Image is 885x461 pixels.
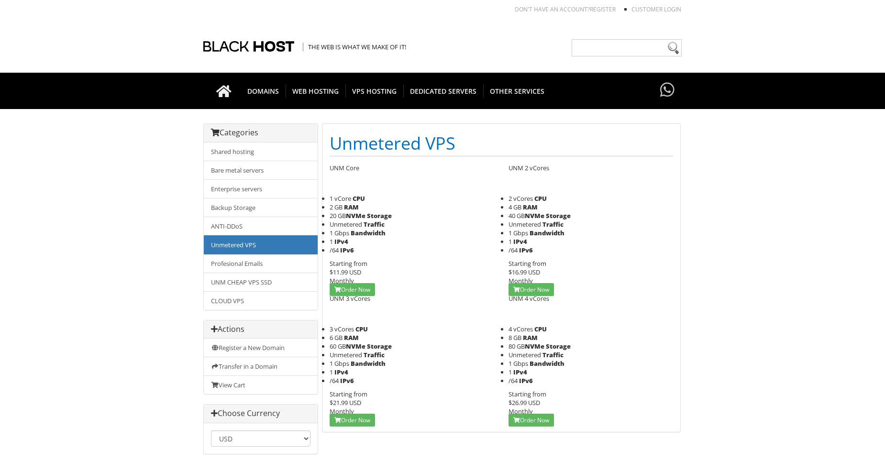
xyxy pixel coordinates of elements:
span: $11.99 USD [330,268,361,276]
b: Bandwidth [351,359,386,368]
a: Order Now [509,283,554,296]
span: 6 GB [330,333,343,342]
a: Unmetered VPS [204,235,318,254]
a: Backup Storage [204,198,318,217]
b: IPv4 [513,237,527,246]
a: View Cart [204,375,318,394]
span: $21.99 USD [330,398,361,407]
a: Register a New Domain [204,339,318,357]
a: Order Now [330,283,375,296]
a: Transfer in a Domain [204,357,318,376]
a: CLOUD VPS [204,291,318,310]
a: Enterprise servers [204,179,318,198]
a: Bare metal servers [204,161,318,180]
span: 1 [330,237,333,246]
b: Storage [546,342,571,351]
h3: Actions [211,325,310,334]
a: Shared hosting [204,143,318,161]
span: 2 GB [330,203,343,211]
a: OTHER SERVICES [483,73,551,109]
div: Starting from Monthly [509,259,673,285]
a: WEB HOSTING [286,73,346,109]
b: IPv6 [340,376,354,385]
b: Traffic [364,220,385,229]
b: IPv4 [334,237,348,246]
b: RAM [523,203,538,211]
b: RAM [523,333,538,342]
span: 1 Gbps [509,229,528,237]
span: 1 Gbps [330,359,349,368]
b: Traffic [364,351,385,359]
span: DEDICATED SERVERS [403,85,484,98]
span: 1 [509,237,512,246]
b: RAM [344,333,359,342]
span: 80 GB [509,342,544,351]
a: Go to homepage [207,73,241,109]
span: /64 [509,246,518,254]
span: 4 vCores [509,325,533,333]
b: CPU [353,194,365,203]
span: UNM 2 vCores [509,164,549,172]
b: NVMe [346,342,365,351]
b: IPv6 [340,246,354,254]
b: IPv6 [519,246,533,254]
span: $26.99 USD [509,398,540,407]
a: DEDICATED SERVERS [403,73,484,109]
b: CPU [355,325,368,333]
span: Unmetered [330,351,362,359]
span: /64 [509,376,518,385]
span: 1 Gbps [330,229,349,237]
b: Bandwidth [530,229,564,237]
span: 1 [330,368,333,376]
span: 3 vCores [330,325,354,333]
a: Profesional Emails [204,254,318,273]
span: WEB HOSTING [286,85,346,98]
span: 8 GB [509,333,521,342]
h3: Choose Currency [211,409,310,418]
b: IPv4 [513,368,527,376]
a: VPS HOSTING [345,73,404,109]
span: UNM 4 vCores [509,294,549,303]
span: The Web is what we make of it! [303,43,406,51]
span: 1 Gbps [509,359,528,368]
span: OTHER SERVICES [483,85,551,98]
span: 60 GB [330,342,365,351]
span: UNM 3 vCores [330,294,370,303]
input: Need help? [572,39,682,56]
div: Starting from Monthly [509,390,673,416]
span: VPS HOSTING [345,85,404,98]
b: NVMe [346,211,365,220]
div: Starting from Monthly [330,259,494,285]
b: Traffic [542,351,564,359]
b: IPv4 [334,368,348,376]
a: REGISTER [590,5,616,13]
a: Customer Login [631,5,681,13]
b: RAM [344,203,359,211]
span: 2 vCores [509,194,533,203]
span: 4 GB [509,203,521,211]
span: 1 [509,368,512,376]
b: IPv6 [519,376,533,385]
a: Have questions? [658,73,677,108]
a: Order Now [509,414,554,427]
h1: Unmetered VPS [330,131,673,156]
li: Don't have an account? [500,5,616,13]
span: DOMAINS [241,85,286,98]
span: 40 GB [509,211,544,220]
a: ANTI-DDoS [204,217,318,236]
a: DOMAINS [241,73,286,109]
b: Storage [546,211,571,220]
a: Order Now [330,414,375,427]
b: CPU [534,325,547,333]
span: Unmetered [509,351,541,359]
b: Bandwidth [530,359,564,368]
span: Unmetered [509,220,541,229]
b: NVMe [525,211,544,220]
span: UNM Core [330,164,359,172]
span: $16.99 USD [509,268,540,276]
b: Storage [367,342,392,351]
span: 20 GB [330,211,365,220]
b: NVMe [525,342,544,351]
span: 1 vCore [330,194,351,203]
